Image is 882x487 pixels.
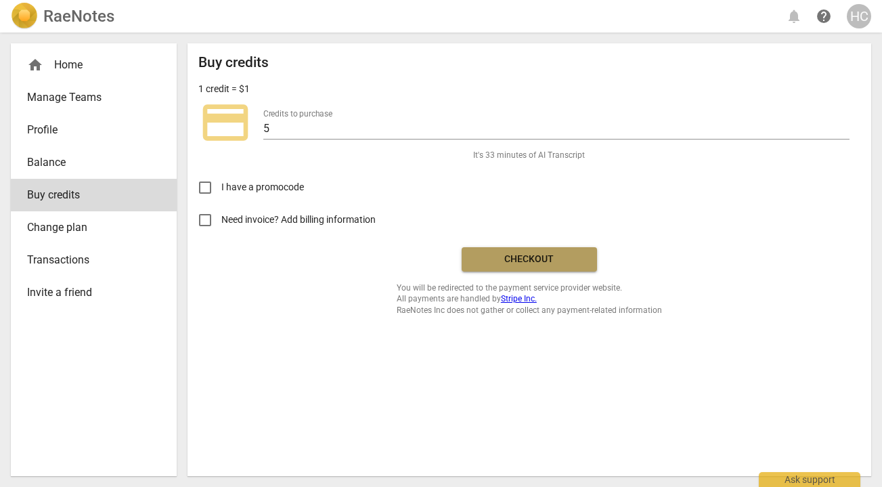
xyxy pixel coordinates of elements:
[11,3,38,30] img: Logo
[472,253,586,266] span: Checkout
[27,154,150,171] span: Balance
[11,276,177,309] a: Invite a friend
[11,49,177,81] div: Home
[27,219,150,236] span: Change plan
[11,179,177,211] a: Buy credits
[27,57,150,73] div: Home
[816,8,832,24] span: help
[27,122,150,138] span: Profile
[473,150,585,161] span: It's 33 minutes of AI Transcript
[11,211,177,244] a: Change plan
[847,4,871,28] button: HC
[27,187,150,203] span: Buy credits
[397,282,662,316] span: You will be redirected to the payment service provider website. All payments are handled by RaeNo...
[11,244,177,276] a: Transactions
[221,180,304,194] span: I have a promocode
[27,284,150,301] span: Invite a friend
[263,110,332,118] label: Credits to purchase
[759,472,860,487] div: Ask support
[501,294,537,303] a: Stripe Inc.
[11,114,177,146] a: Profile
[198,96,252,150] span: credit_card
[27,252,150,268] span: Transactions
[221,213,378,227] span: Need invoice? Add billing information
[462,247,597,272] button: Checkout
[198,54,269,71] h2: Buy credits
[27,89,150,106] span: Manage Teams
[812,4,836,28] a: Help
[11,3,114,30] a: LogoRaeNotes
[43,7,114,26] h2: RaeNotes
[11,146,177,179] a: Balance
[27,57,43,73] span: home
[198,82,250,96] p: 1 credit = $1
[11,81,177,114] a: Manage Teams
